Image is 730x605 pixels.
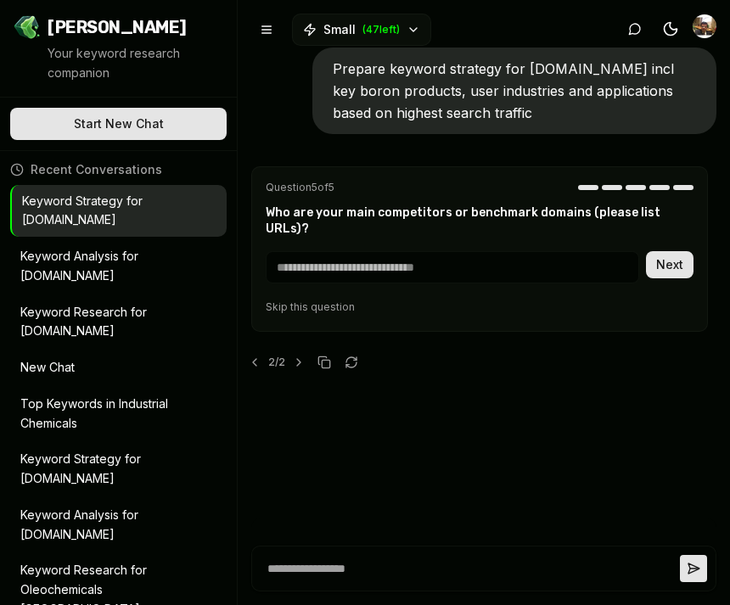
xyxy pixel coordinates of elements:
[10,499,227,552] button: Keyword Analysis for [DOMAIN_NAME]
[10,443,227,496] button: Keyword Strategy for [DOMAIN_NAME]
[14,14,41,41] img: Jello SEO Logo
[20,506,193,545] p: Keyword Analysis for [DOMAIN_NAME]
[20,303,193,342] p: Keyword Research for [DOMAIN_NAME]
[265,356,289,369] span: 2 / 2
[31,161,162,178] span: Recent Conversations
[48,44,223,83] p: Your keyword research companion
[266,300,355,314] button: Skip this question
[20,395,193,434] p: Top Keywords in Industrial Chemicals
[292,14,431,46] button: Small(47left)
[10,240,227,293] button: Keyword Analysis for [DOMAIN_NAME]
[693,14,716,38] button: Open user button
[12,185,227,238] button: Keyword Strategy for [DOMAIN_NAME]
[333,60,674,121] span: Prepare keyword strategy for [DOMAIN_NAME] incl key boron products, user industries and applicati...
[10,351,227,384] button: New Chat
[10,296,227,349] button: Keyword Research for [DOMAIN_NAME]
[48,15,187,39] span: [PERSON_NAME]
[323,21,356,38] span: Small
[74,115,164,132] span: Start New Chat
[20,450,193,489] p: Keyword Strategy for [DOMAIN_NAME]
[362,23,400,36] span: ( 47 left)
[10,108,227,140] button: Start New Chat
[20,358,193,378] p: New Chat
[266,181,334,194] span: Question 5 of 5
[693,14,716,38] img: Manoj Singhania
[20,247,193,286] p: Keyword Analysis for [DOMAIN_NAME]
[646,251,693,278] button: Next
[22,192,193,231] p: Keyword Strategy for [DOMAIN_NAME]
[10,388,227,440] button: Top Keywords in Industrial Chemicals
[266,204,693,238] h3: Who are your main competitors or benchmark domains (please list URLs)?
